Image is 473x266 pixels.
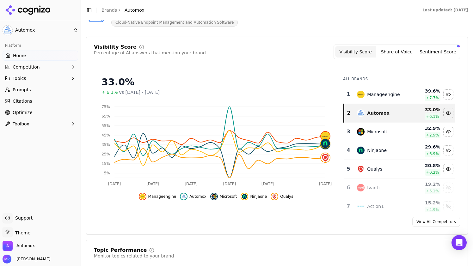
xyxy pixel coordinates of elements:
[3,241,35,251] button: Open organization switcher
[280,194,293,199] span: Qualys
[101,142,110,147] tspan: 35%
[212,194,217,199] img: microsoft
[13,121,29,127] span: Toolbox
[321,153,330,162] img: qualys
[412,144,440,150] div: 29.6 %
[101,76,330,88] div: 33.0%
[443,201,453,211] button: Show action1 data
[3,255,51,263] button: Open user button
[94,50,206,56] div: Percentage of AI answers that mention your brand
[376,46,417,57] button: Share of Voice
[119,89,160,95] span: vs [DATE] - [DATE]
[101,114,110,118] tspan: 65%
[3,40,78,51] div: Platform
[344,141,455,160] tr: 4ninjaoneNinjaone29.6%6.9%Hide ninjaone data
[347,109,351,117] div: 2
[357,165,365,173] img: qualys
[357,109,365,117] img: automox
[13,64,40,70] span: Competition
[3,241,13,251] img: Automox
[223,182,236,186] tspan: [DATE]
[443,127,453,137] button: Hide microsoft data
[357,128,365,136] img: microsoft
[367,147,387,154] div: Ninjaone
[344,123,455,141] tr: 3microsoftMicrosoft32.9%2.9%Hide microsoft data
[357,203,365,210] img: action1
[242,194,247,199] img: ninjaone
[429,189,439,194] span: 6.1 %
[429,170,439,175] span: 0.2 %
[271,193,293,200] button: Hide qualys data
[3,85,78,95] a: Prompts
[346,203,351,210] div: 7
[343,76,455,82] div: All Brands
[3,96,78,106] a: Citations
[422,8,468,13] div: Last updated: [DATE]
[101,152,110,156] tspan: 25%
[13,75,26,82] span: Topics
[346,128,351,136] div: 3
[3,107,78,118] a: Optimize
[346,165,351,173] div: 5
[241,193,267,200] button: Hide ninjaone data
[210,193,237,200] button: Hide microsoft data
[429,207,439,212] span: 4.9 %
[335,46,376,57] button: Visibility Score
[319,182,332,186] tspan: [DATE]
[94,253,174,259] div: Monitor topics related to your brand
[3,73,78,83] button: Topics
[412,217,460,227] a: View All Competitors
[220,194,237,199] span: Microsoft
[13,230,30,235] span: Theme
[13,215,33,221] span: Support
[146,182,159,186] tspan: [DATE]
[321,132,330,141] img: manageengine
[16,243,35,249] span: Automox
[104,171,110,175] tspan: 5%
[344,178,455,197] tr: 6ivantiIvanti19.2%6.1%Show ivanti data
[3,255,11,263] img: Maddie Regis
[367,110,389,116] div: Automox
[429,151,439,156] span: 6.9 %
[344,85,455,104] tr: 1manageengineManageengine39.6%7.7%Hide manageengine data
[357,147,365,154] img: ninjaone
[367,91,400,98] div: Manageengine
[3,25,13,35] img: Automox
[429,133,439,138] span: 2.9 %
[344,160,455,178] tr: 5qualysQualys20.8%0.2%Hide qualys data
[412,125,440,131] div: 32.9 %
[101,161,110,166] tspan: 15%
[101,124,110,128] tspan: 55%
[412,88,440,94] div: 39.6 %
[250,194,267,199] span: Ninjaone
[443,183,453,193] button: Show ivanti data
[111,18,238,27] span: Cloud-Native Endpoint Management and Automation Software
[321,139,330,148] img: ninjaone
[272,194,277,199] img: qualys
[412,200,440,206] div: 15.2 %
[367,203,384,209] div: Action1
[13,87,31,93] span: Prompts
[367,166,382,172] div: Qualys
[148,194,176,199] span: Manageengine
[346,91,351,98] div: 1
[346,147,351,154] div: 4
[94,248,147,253] div: Topic Performance
[14,256,51,262] span: [PERSON_NAME]
[261,182,274,186] tspan: [DATE]
[101,133,110,137] tspan: 45%
[139,193,176,200] button: Hide manageengine data
[125,7,144,13] span: Automox
[443,145,453,155] button: Hide ninjaone data
[417,46,458,57] button: Sentiment Score
[443,108,453,118] button: Hide automox data
[101,105,110,109] tspan: 75%
[443,164,453,174] button: Hide qualys data
[412,181,440,187] div: 19.2 %
[357,91,365,98] img: manageengine
[3,51,78,61] a: Home
[13,52,26,59] span: Home
[346,184,351,191] div: 6
[3,119,78,129] button: Toolbox
[140,194,145,199] img: manageengine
